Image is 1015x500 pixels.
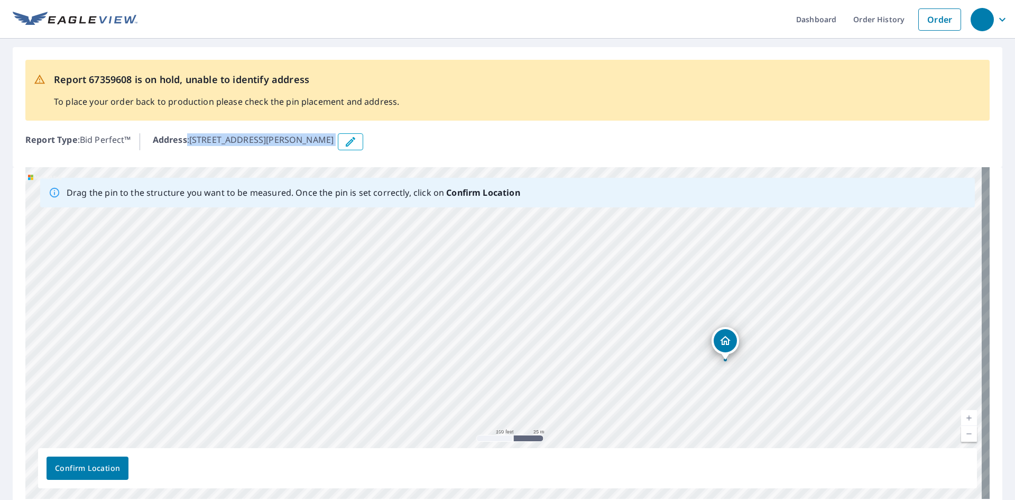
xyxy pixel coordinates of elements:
img: EV Logo [13,12,137,28]
button: Confirm Location [47,457,128,480]
span: Confirm Location [55,462,120,475]
b: Address [153,134,187,146]
a: Current Level 18, Zoom Out [961,426,977,442]
p: : [STREET_ADDRESS][PERSON_NAME] [153,133,334,150]
b: Report Type [25,134,78,146]
div: Dropped pin, building 1, Residential property, 1500 S Busse Rd Mount Prospect, IL 60056 [712,327,739,360]
p: To place your order back to production please check the pin placement and address. [54,95,399,108]
b: Confirm Location [446,187,520,198]
p: Drag the pin to the structure you want to be measured. Once the pin is set correctly, click on [67,186,520,199]
a: Current Level 18, Zoom In [961,410,977,426]
p: Report 67359608 is on hold, unable to identify address [54,72,399,87]
a: Order [918,8,961,31]
p: : Bid Perfect™ [25,133,131,150]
